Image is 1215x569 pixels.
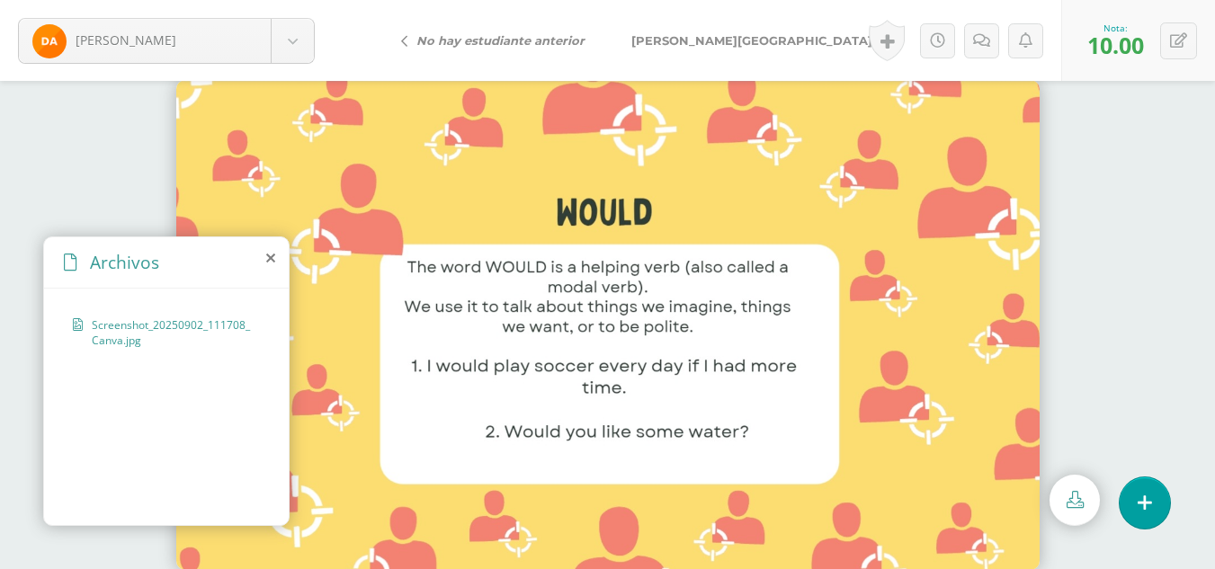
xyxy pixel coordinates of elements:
span: 10.00 [1087,30,1144,60]
i: No hay estudiante anterior [416,33,585,48]
img: fcd9e7974f4f924495513be1bbdf041e.png [32,24,67,58]
a: [PERSON_NAME] [19,19,314,63]
div: Nota: [1087,22,1144,34]
a: [PERSON_NAME][GEOGRAPHIC_DATA] [608,19,902,62]
i: close [266,251,275,265]
span: [PERSON_NAME] [76,31,176,49]
img: https://edoofiles.nyc3.digitaloceanspaces.com/continentalamericano/activity_submission/56c65cb3-f... [176,80,1040,569]
span: Archivos [90,250,159,274]
span: [PERSON_NAME][GEOGRAPHIC_DATA] [631,33,872,48]
span: Screenshot_20250902_111708_Canva.jpg [92,317,251,348]
a: No hay estudiante anterior [387,19,608,62]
